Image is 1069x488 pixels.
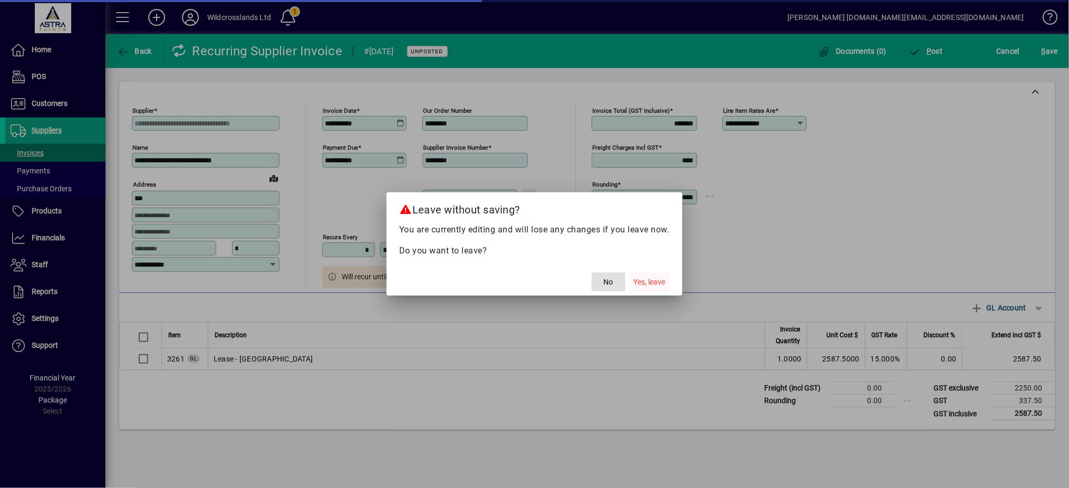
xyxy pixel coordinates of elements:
[399,245,670,257] p: Do you want to leave?
[592,272,625,291] button: No
[399,223,670,236] p: You are currently editing and will lose any changes if you leave now.
[604,277,613,288] span: No
[634,277,666,288] span: Yes, leave
[387,192,682,223] h2: Leave without saving?
[630,272,670,291] button: Yes, leave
